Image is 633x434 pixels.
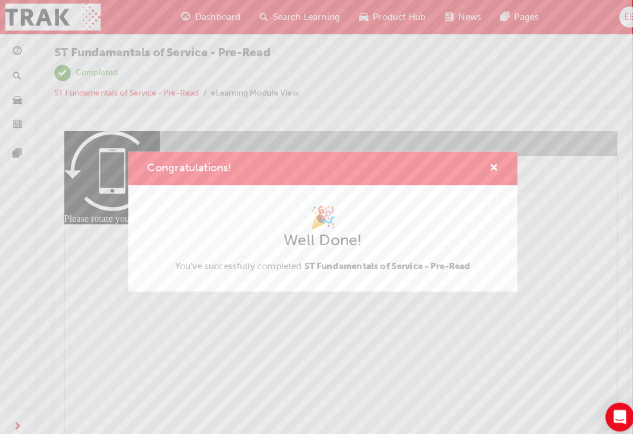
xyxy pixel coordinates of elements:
[593,394,621,422] div: Open Intercom Messenger
[479,158,488,172] button: cross-icon
[172,200,461,226] h1: 🎉
[126,148,507,286] div: Congratulations!
[172,255,461,266] span: You've successfully completed
[298,255,461,266] span: ST Fundamentals of Service - Pre-Read
[479,160,488,171] span: cross-icon
[145,158,227,171] span: Congratulations!
[172,226,461,245] h2: Well Done!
